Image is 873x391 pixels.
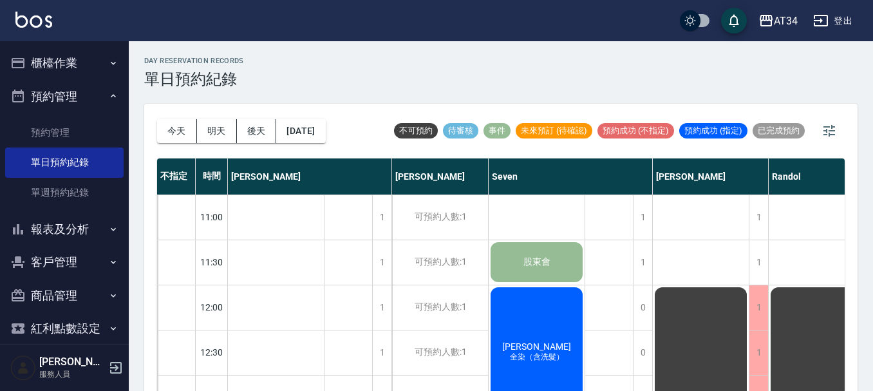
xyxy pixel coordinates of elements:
span: 預約成功 (不指定) [597,125,674,137]
div: 1 [749,240,768,285]
div: 1 [372,240,391,285]
button: 報表及分析 [5,213,124,246]
img: Logo [15,12,52,28]
span: 未來預訂 (待確認) [516,125,592,137]
div: [PERSON_NAME] [392,158,489,195]
div: 1 [749,330,768,375]
span: 事件 [483,125,511,137]
div: 1 [372,195,391,240]
div: AT34 [774,13,798,29]
div: 1 [633,195,652,240]
a: 單日預約紀錄 [5,148,124,177]
span: 待審核 [443,125,478,137]
button: AT34 [753,8,803,34]
button: 後天 [237,119,277,143]
button: 客戶管理 [5,245,124,279]
button: 商品管理 [5,279,124,312]
div: 1 [633,240,652,285]
span: 已完成預約 [753,125,805,137]
button: 櫃檯作業 [5,46,124,80]
div: 11:00 [196,195,228,240]
span: 預約成功 (指定) [679,125,747,137]
div: [PERSON_NAME] [653,158,769,195]
button: 登出 [808,9,858,33]
div: Seven [489,158,653,195]
div: 不指定 [157,158,196,195]
h5: [PERSON_NAME] [39,356,105,368]
h2: day Reservation records [144,57,244,65]
div: 12:00 [196,285,228,330]
button: 明天 [197,119,237,143]
button: 預約管理 [5,80,124,113]
div: 0 [633,330,652,375]
div: 可預約人數:1 [392,240,488,285]
div: 可預約人數:1 [392,330,488,375]
h3: 單日預約紀錄 [144,70,244,88]
div: 12:30 [196,330,228,375]
div: 0 [633,285,652,330]
span: 全染（含洗髮） [507,352,567,363]
div: 時間 [196,158,228,195]
div: 可預約人數:1 [392,285,488,330]
div: 1 [372,330,391,375]
div: 1 [372,285,391,330]
p: 服務人員 [39,368,105,380]
button: 今天 [157,119,197,143]
button: [DATE] [276,119,325,143]
button: save [721,8,747,33]
div: [PERSON_NAME] [228,158,392,195]
div: 可預約人數:1 [392,195,488,240]
a: 預約管理 [5,118,124,148]
img: Person [10,355,36,381]
div: 11:30 [196,240,228,285]
span: [PERSON_NAME] [500,341,574,352]
span: 股東會 [521,256,553,268]
div: 1 [749,195,768,240]
span: 不可預約 [394,125,438,137]
a: 單週預約紀錄 [5,178,124,207]
button: 紅利點數設定 [5,312,124,345]
div: 1 [749,285,768,330]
